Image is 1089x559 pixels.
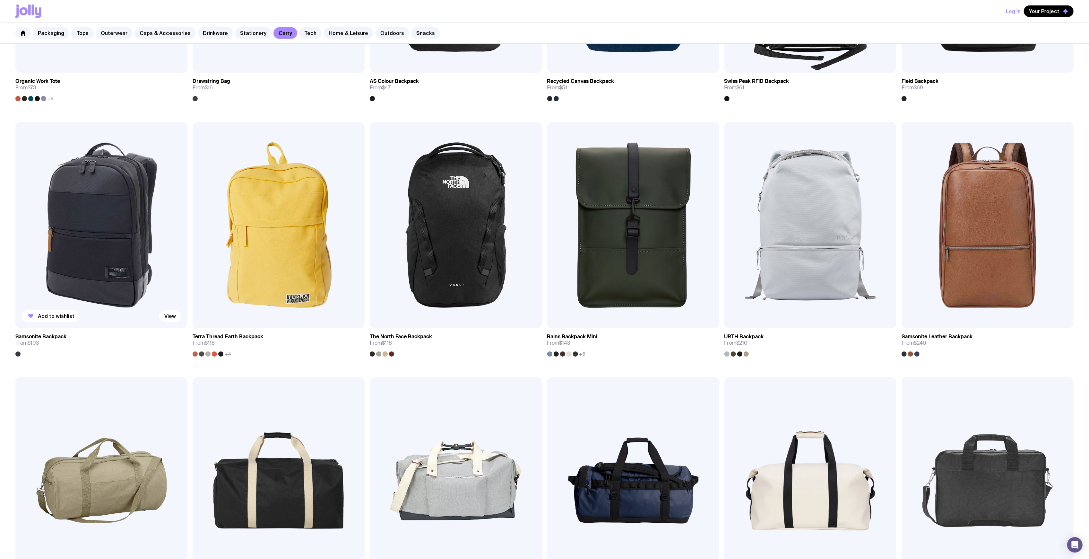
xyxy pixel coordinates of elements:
a: Stationery [235,27,272,39]
span: $240 [914,340,926,346]
h3: Drawstring Bag [193,78,230,84]
a: View [159,310,181,322]
span: From [902,84,923,91]
span: $16 [205,84,213,91]
button: Log In [1006,5,1021,17]
span: $61 [737,84,745,91]
span: From [547,84,567,91]
span: From [15,84,36,91]
h3: URTH Backpack [724,333,764,340]
span: Add to wishlist [38,313,74,319]
a: Organic Work ToteFrom$73+5 [15,73,187,101]
span: From [902,340,926,346]
a: Drinkware [198,27,233,39]
a: Carry [273,27,297,39]
button: Add to wishlist [22,310,80,322]
div: Open Intercom Messenger [1067,537,1083,553]
h3: The North Face Backpack [370,333,432,340]
a: Tech [299,27,322,39]
span: $103 [28,340,39,346]
h3: Recycled Canvas Backpack [547,78,614,84]
span: From [370,340,392,346]
a: The North Face BackpackFrom$118 [370,328,542,357]
span: $51 [559,84,567,91]
span: From [193,84,213,91]
span: +6 [579,351,585,357]
a: Outerwear [96,27,133,39]
a: Samsonite BackpackFrom$103 [15,328,187,357]
h3: Samsonite Backpack [15,333,66,340]
a: Home & Leisure [324,27,373,39]
a: URTH BackpackFrom$210 [724,328,896,357]
a: Tops [71,27,94,39]
h3: AS Colour Backpack [370,78,419,84]
h3: Organic Work Tote [15,78,60,84]
span: Your Project [1029,8,1059,14]
h3: Samsonite Leather Backpack [902,333,972,340]
span: From [15,340,39,346]
span: $69 [914,84,923,91]
a: Field BackpackFrom$69 [902,73,1074,101]
a: Outdoors [375,27,409,39]
a: Terra Thread Earth BackpackFrom$118+4 [193,328,365,357]
a: Packaging [33,27,69,39]
span: From [724,340,748,346]
a: Swiss Peak RFID BackpackFrom$61 [724,73,896,101]
span: $118 [382,340,392,346]
span: $143 [559,340,570,346]
span: $47 [382,84,391,91]
span: +5 [48,96,53,101]
h3: Terra Thread Earth Backpack [193,333,263,340]
span: $210 [737,340,748,346]
span: From [724,84,745,91]
h3: Rains Backpack Mini [547,333,598,340]
span: From [547,340,570,346]
span: $73 [28,84,36,91]
span: From [193,340,215,346]
a: Samsonite Leather BackpackFrom$240 [902,328,1074,357]
a: Rains Backpack MiniFrom$143+6 [547,328,719,357]
h3: Field Backpack [902,78,938,84]
a: Recycled Canvas BackpackFrom$51 [547,73,719,101]
span: $118 [205,340,215,346]
a: Drawstring BagFrom$16 [193,73,365,101]
span: +4 [225,351,231,357]
a: Caps & Accessories [134,27,196,39]
h3: Swiss Peak RFID Backpack [724,78,789,84]
span: From [370,84,391,91]
button: Your Project [1024,5,1074,17]
a: Snacks [411,27,440,39]
a: AS Colour BackpackFrom$47 [370,73,542,101]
